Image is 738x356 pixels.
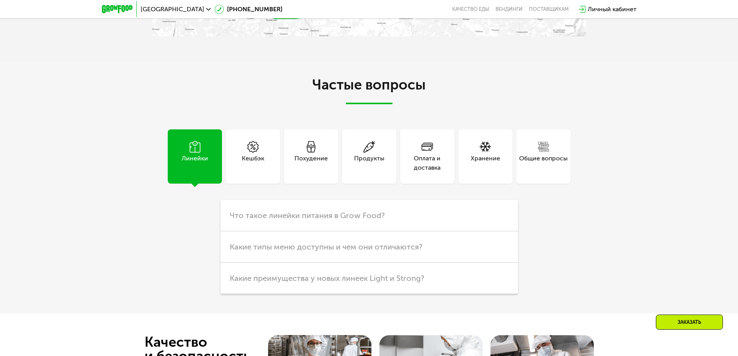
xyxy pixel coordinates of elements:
[182,154,208,172] div: Линейки
[230,211,385,220] span: Что такое линейки питания в Grow Food?
[294,154,328,172] div: Похудение
[400,154,454,172] div: Оплата и доставка
[215,5,282,14] a: [PHONE_NUMBER]
[152,77,586,104] h2: Частые вопросы
[230,242,422,251] span: Какие типы меню доступны и чем они отличаются?
[354,154,384,172] div: Продукты
[519,154,568,172] div: Общие вопросы
[529,6,569,12] div: поставщикам
[588,5,637,14] div: Личный кабинет
[471,154,500,172] div: Хранение
[141,6,204,12] span: [GEOGRAPHIC_DATA]
[230,273,424,283] span: Какие преимущества у новых линеек Light и Strong?
[656,315,723,330] div: Заказать
[452,6,489,12] a: Качество еды
[242,154,264,172] div: Кешбэк
[495,6,523,12] a: Вендинги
